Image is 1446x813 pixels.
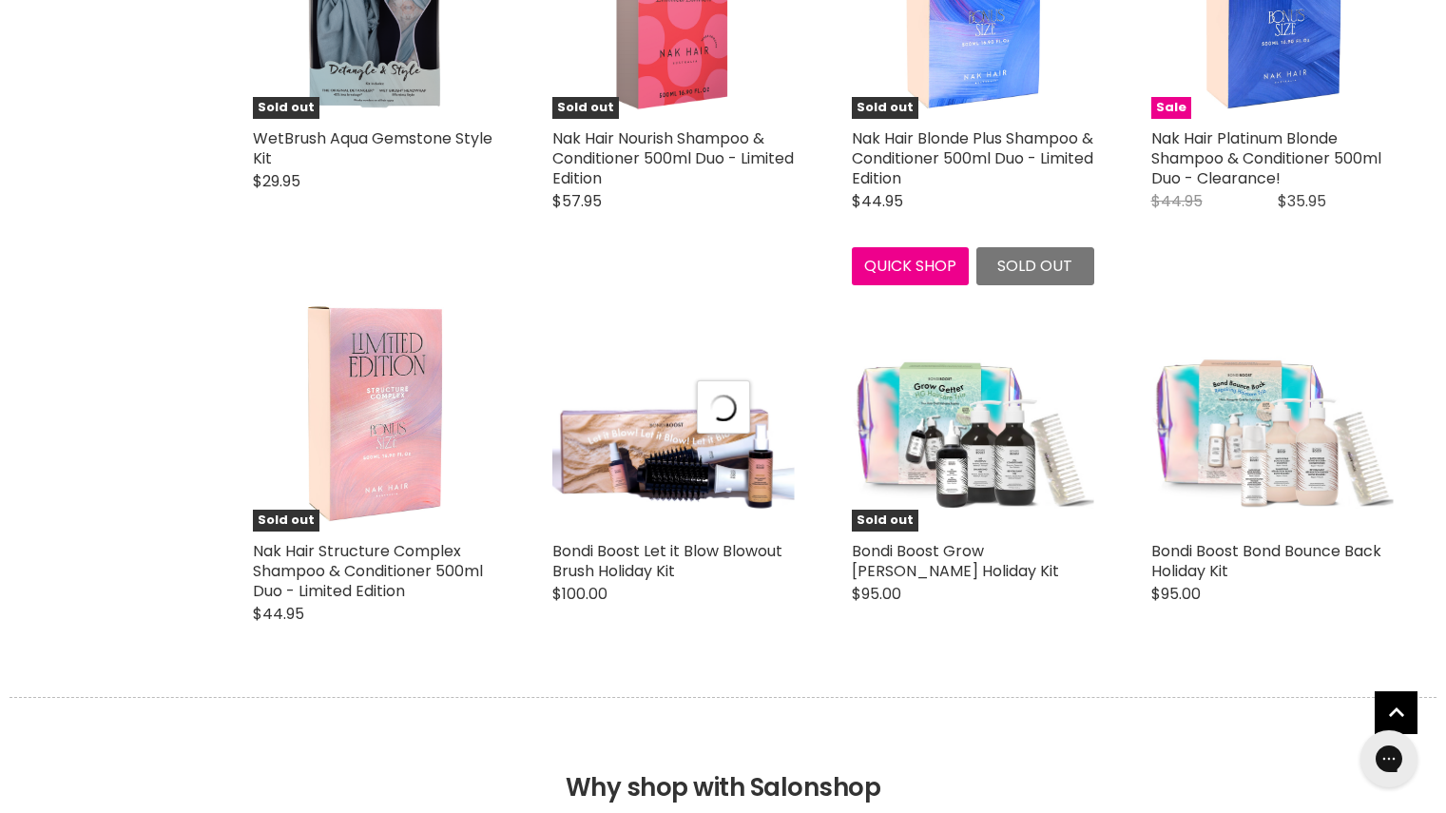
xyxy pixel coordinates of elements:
a: Nak Hair Structure Complex Shampoo & Conditioner 500ml Duo - Limited Edition [253,540,483,602]
a: Nak Hair Blonde Plus Shampoo & Conditioner 500ml Duo - Limited Edition [852,127,1093,189]
img: Bondi Boost Bond Bounce Back Holiday Kit [1151,312,1394,509]
span: $44.95 [1151,190,1203,212]
a: Bondi Boost Let it Blow Blowout Brush Holiday Kit [552,289,795,532]
span: $44.95 [852,190,903,212]
span: $29.95 [253,170,300,192]
span: Back to top [1375,691,1417,741]
span: $44.95 [253,603,304,625]
span: $57.95 [552,190,602,212]
iframe: Gorgias live chat messenger [1351,724,1427,794]
span: $95.00 [1151,583,1201,605]
a: Bondi Boost Bond Bounce Back Holiday Kit [1151,289,1394,532]
a: Nak Hair Nourish Shampoo & Conditioner 500ml Duo - Limited Edition [552,127,794,189]
span: $100.00 [552,583,607,605]
span: Sold out [852,510,918,532]
span: Sold out [997,255,1072,277]
a: Bondi Boost Let it Blow Blowout Brush Holiday Kit [552,540,782,582]
img: Bondi Boost Let it Blow Blowout Brush Holiday Kit [552,312,795,509]
a: Nak Hair Platinum Blonde Shampoo & Conditioner 500ml Duo - Clearance! [1151,127,1381,189]
button: Quick shop [852,247,970,285]
span: Sale [1151,97,1191,119]
a: Bondi Boost Grow [PERSON_NAME] Holiday Kit [852,540,1059,582]
img: Bondi Boost Grow Getter HG Holiday Kit [852,312,1094,509]
span: Sold out [253,97,319,119]
span: Sold out [552,97,619,119]
span: Sold out [253,510,319,532]
span: $35.95 [1278,190,1326,212]
a: Bondi Boost Bond Bounce Back Holiday Kit [1151,540,1381,582]
a: Nak Hair Structure Complex Shampoo & Conditioner 500ml Duo - Limited Edition Sold out [253,289,495,532]
a: Bondi Boost Grow Getter HG Holiday Kit Sold out [852,289,1094,532]
img: Nak Hair Structure Complex Shampoo & Conditioner 500ml Duo - Limited Edition [293,289,453,532]
span: $95.00 [852,583,901,605]
a: Back to top [1375,691,1417,734]
span: Sold out [852,97,918,119]
button: Sold out [976,247,1094,285]
a: WetBrush Aqua Gemstone Style Kit [253,127,492,169]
